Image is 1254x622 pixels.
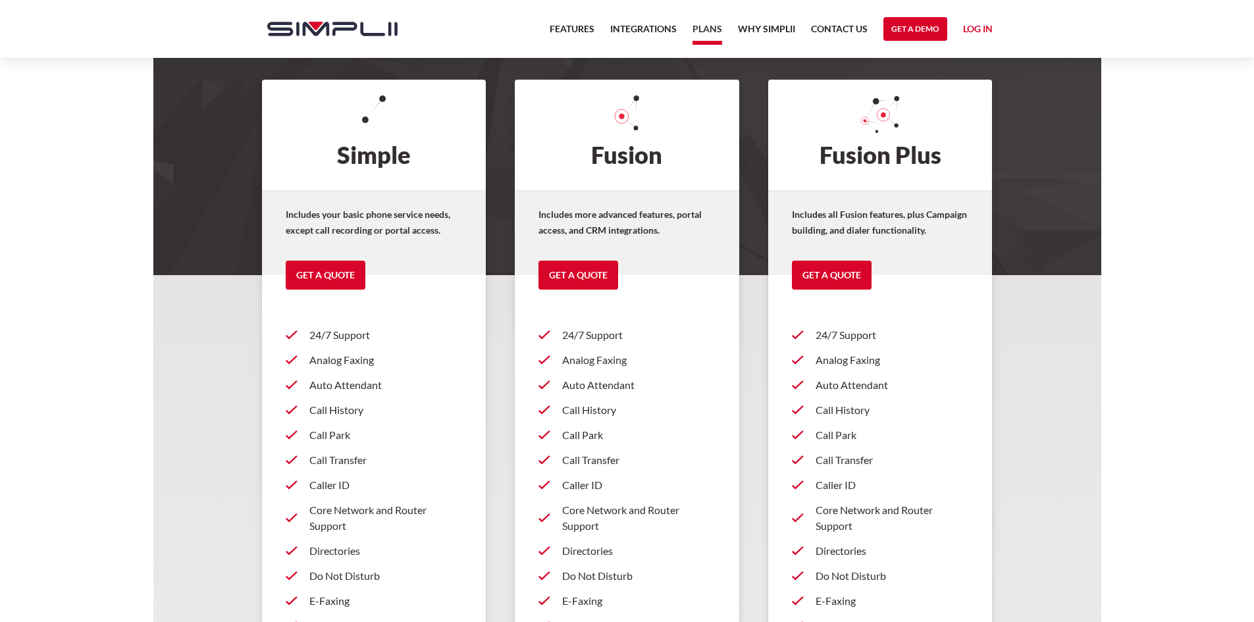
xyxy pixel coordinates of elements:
[792,423,969,448] a: Call Park
[286,398,463,423] a: Call History
[792,473,969,498] a: Caller ID
[792,538,969,563] a: Directories
[309,402,463,418] p: Call History
[816,352,969,368] p: Analog Faxing
[562,502,716,534] p: Core Network and Router Support
[286,538,463,563] a: Directories
[538,498,716,538] a: Core Network and Router Support
[286,448,463,473] a: Call Transfer
[309,477,463,493] p: Caller ID
[562,593,716,609] p: E-Faxing
[309,327,463,343] p: 24/7 Support
[816,327,969,343] p: 24/7 Support
[883,17,947,41] a: Get a Demo
[550,21,594,45] a: Features
[792,209,967,236] strong: Includes all Fusion features, plus Campaign building, and dialer functionality.
[811,21,868,45] a: Contact US
[267,22,398,36] img: Simplii
[562,352,716,368] p: Analog Faxing
[286,423,463,448] a: Call Park
[538,423,716,448] a: Call Park
[309,593,463,609] p: E-Faxing
[538,209,702,236] strong: Includes more advanced features, portal access, and CRM integrations.
[610,21,677,45] a: Integrations
[538,373,716,398] a: Auto Attendant
[562,402,716,418] p: Call History
[562,452,716,468] p: Call Transfer
[562,543,716,559] p: Directories
[538,398,716,423] a: Call History
[816,402,969,418] p: Call History
[538,323,716,348] a: 24/7 Support
[692,21,722,45] a: Plans
[816,568,969,584] p: Do Not Disturb
[286,261,365,290] a: Get a Quote
[286,373,463,398] a: Auto Attendant
[309,502,463,534] p: Core Network and Router Support
[816,427,969,443] p: Call Park
[562,327,716,343] p: 24/7 Support
[286,473,463,498] a: Caller ID
[538,261,618,290] a: Get a Quote
[562,477,716,493] p: Caller ID
[286,323,463,348] a: 24/7 Support
[792,261,872,290] a: Get a Quote
[309,352,463,368] p: Analog Faxing
[562,568,716,584] p: Do Not Disturb
[792,448,969,473] a: Call Transfer
[792,588,969,613] a: E-Faxing
[738,21,795,45] a: Why Simplii
[538,473,716,498] a: Caller ID
[816,543,969,559] p: Directories
[816,377,969,393] p: Auto Attendant
[286,588,463,613] a: E-Faxing
[816,593,969,609] p: E-Faxing
[286,563,463,588] a: Do Not Disturb
[309,427,463,443] p: Call Park
[286,207,463,238] p: Includes your basic phone service needs, except call recording or portal access.
[309,377,463,393] p: Auto Attendant
[963,21,993,41] a: Log in
[286,498,463,538] a: Core Network and Router Support
[792,563,969,588] a: Do Not Disturb
[538,448,716,473] a: Call Transfer
[768,80,993,190] h2: Fusion Plus
[538,588,716,613] a: E-Faxing
[816,502,969,534] p: Core Network and Router Support
[792,323,969,348] a: 24/7 Support
[309,543,463,559] p: Directories
[792,348,969,373] a: Analog Faxing
[538,563,716,588] a: Do Not Disturb
[309,452,463,468] p: Call Transfer
[792,373,969,398] a: Auto Attendant
[538,538,716,563] a: Directories
[262,80,486,190] h2: Simple
[309,568,463,584] p: Do Not Disturb
[562,377,716,393] p: Auto Attendant
[286,348,463,373] a: Analog Faxing
[792,498,969,538] a: Core Network and Router Support
[816,452,969,468] p: Call Transfer
[792,398,969,423] a: Call History
[515,80,739,190] h2: Fusion
[816,477,969,493] p: Caller ID
[562,427,716,443] p: Call Park
[538,348,716,373] a: Analog Faxing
